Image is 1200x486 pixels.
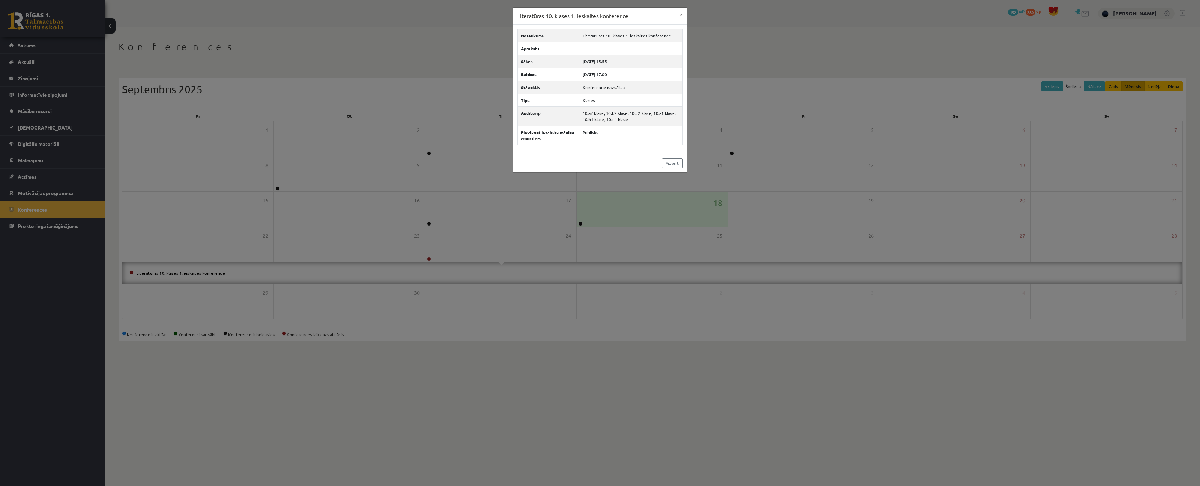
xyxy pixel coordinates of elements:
[579,126,683,145] td: Publisks
[676,8,687,21] button: ×
[518,81,579,94] th: Stāvoklis
[579,81,683,94] td: Konference nav sākta
[518,106,579,126] th: Auditorija
[518,94,579,106] th: Tips
[579,68,683,81] td: [DATE] 17:00
[662,158,683,168] a: Aizvērt
[517,12,628,20] h3: Literatūras 10. klases 1. ieskaites konference
[579,29,683,42] td: Literatūras 10. klases 1. ieskaites konference
[579,106,683,126] td: 10.a2 klase, 10.b2 klase, 10.c2 klase, 10.a1 klase, 10.b1 klase, 10.c1 klase
[518,126,579,145] th: Pievienot ierakstu mācību resursiem
[518,29,579,42] th: Nosaukums
[579,55,683,68] td: [DATE] 15:55
[579,94,683,106] td: Klases
[518,68,579,81] th: Beidzas
[518,55,579,68] th: Sākas
[518,42,579,55] th: Apraksts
